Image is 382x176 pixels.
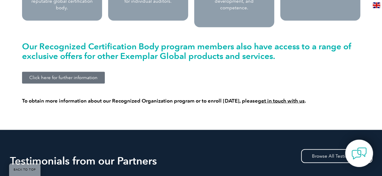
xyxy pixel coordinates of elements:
img: en [373,2,380,8]
img: contact-chat.png [352,146,367,161]
span: Click here for further information [29,76,98,80]
a: Click here for further information [22,72,105,84]
h4: To obtain more information about our Recognized Organization program or to enroll [DATE], please . [22,98,360,104]
a: Browse All Testimonials [301,149,372,163]
h2: Our Recognized Certification Body program members also have access to a range of exclusive offers... [22,42,360,61]
h2: Testimonials from our Partners [10,156,372,166]
a: BACK TO TOP [9,163,40,176]
a: get in touch with us [258,98,305,104]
